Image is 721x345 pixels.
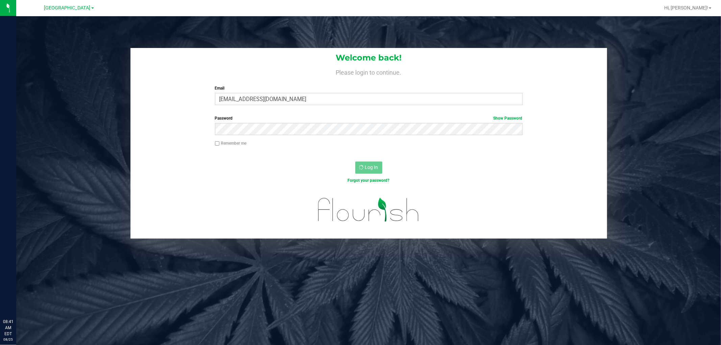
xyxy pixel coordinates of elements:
[215,85,523,91] label: Email
[3,319,13,337] p: 08:41 AM EDT
[215,140,247,146] label: Remember me
[348,178,390,183] a: Forgot your password?
[130,53,607,62] h1: Welcome back!
[355,162,382,174] button: Log In
[44,5,91,11] span: [GEOGRAPHIC_DATA]
[3,337,13,342] p: 08/25
[494,116,523,121] a: Show Password
[309,191,428,229] img: flourish_logo.svg
[365,165,378,170] span: Log In
[215,116,233,121] span: Password
[215,141,220,146] input: Remember me
[664,5,708,10] span: Hi, [PERSON_NAME]!
[130,68,607,76] h4: Please login to continue.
